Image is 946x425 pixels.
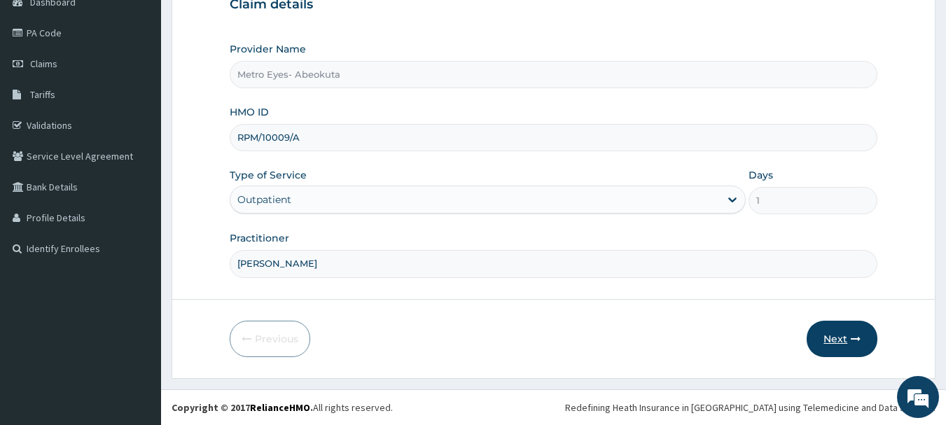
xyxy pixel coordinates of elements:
[230,321,310,357] button: Previous
[230,231,289,245] label: Practitioner
[81,125,193,266] span: We're online!
[230,250,878,277] input: Enter Name
[565,400,935,414] div: Redefining Heath Insurance in [GEOGRAPHIC_DATA] using Telemedicine and Data Science!
[161,389,946,425] footer: All rights reserved.
[26,70,57,105] img: d_794563401_company_1708531726252_794563401
[172,401,313,414] strong: Copyright © 2017 .
[7,279,267,328] textarea: Type your message and hit 'Enter'
[73,78,235,97] div: Chat with us now
[230,124,878,151] input: Enter HMO ID
[807,321,877,357] button: Next
[230,7,263,41] div: Minimize live chat window
[230,105,269,119] label: HMO ID
[30,88,55,101] span: Tariffs
[749,168,773,182] label: Days
[230,42,306,56] label: Provider Name
[30,57,57,70] span: Claims
[230,168,307,182] label: Type of Service
[250,401,310,414] a: RelianceHMO
[237,193,291,207] div: Outpatient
